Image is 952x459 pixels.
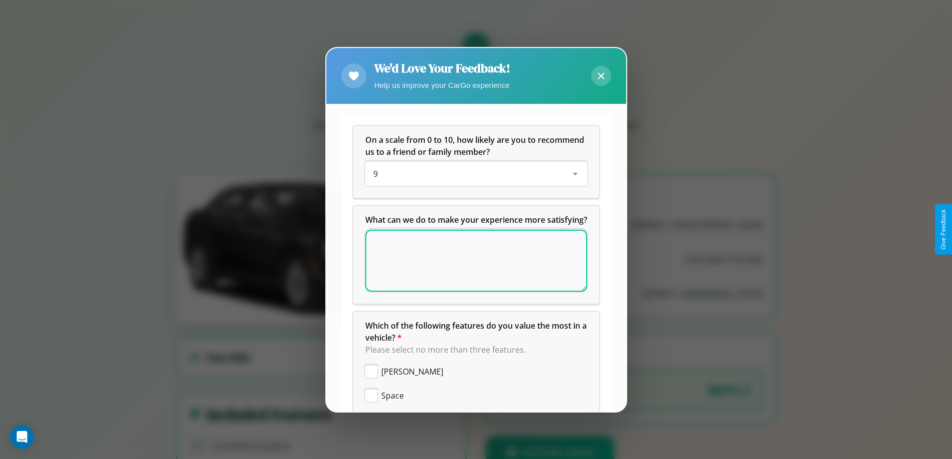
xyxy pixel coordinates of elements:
[374,60,510,76] h2: We'd Love Your Feedback!
[365,214,587,225] span: What can we do to make your experience more satisfying?
[365,134,587,158] h5: On a scale from 0 to 10, how likely are you to recommend us to a friend or family member?
[940,209,947,250] div: Give Feedback
[381,390,404,402] span: Space
[365,320,589,343] span: Which of the following features do you value the most in a vehicle?
[10,425,34,449] div: Open Intercom Messenger
[381,366,443,378] span: [PERSON_NAME]
[365,134,586,157] span: On a scale from 0 to 10, how likely are you to recommend us to a friend or family member?
[373,168,378,179] span: 9
[353,126,599,198] div: On a scale from 0 to 10, how likely are you to recommend us to a friend or family member?
[374,78,510,92] p: Help us improve your CarGo experience
[365,344,526,355] span: Please select no more than three features.
[365,162,587,186] div: On a scale from 0 to 10, how likely are you to recommend us to a friend or family member?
